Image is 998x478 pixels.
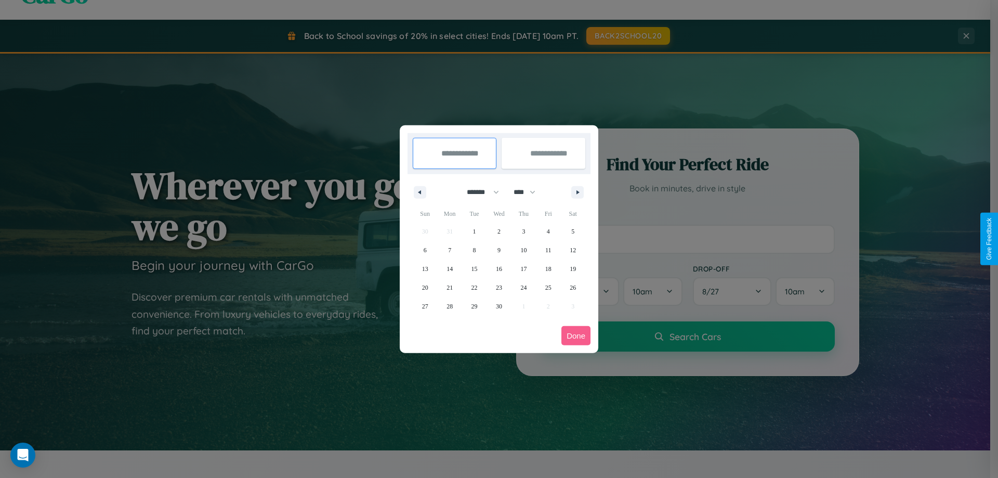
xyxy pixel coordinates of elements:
button: 1 [462,222,487,241]
span: 22 [471,278,478,297]
button: 2 [487,222,511,241]
button: 21 [437,278,462,297]
button: 30 [487,297,511,316]
button: 15 [462,260,487,278]
button: 13 [413,260,437,278]
button: 25 [536,278,560,297]
span: 15 [471,260,478,278]
span: 11 [545,241,551,260]
span: 29 [471,297,478,316]
button: 10 [511,241,536,260]
span: Fri [536,205,560,222]
span: 30 [496,297,502,316]
button: 26 [561,278,585,297]
button: 6 [413,241,437,260]
span: 24 [520,278,527,297]
span: 6 [424,241,427,260]
button: 16 [487,260,511,278]
span: Sat [561,205,585,222]
span: 8 [473,241,476,260]
button: 5 [561,222,585,241]
span: 18 [545,260,551,278]
span: 23 [496,278,502,297]
span: Thu [511,205,536,222]
span: Wed [487,205,511,222]
span: 12 [570,241,576,260]
span: 19 [570,260,576,278]
span: 10 [520,241,527,260]
span: 5 [571,222,574,241]
button: 19 [561,260,585,278]
span: 20 [422,278,428,297]
span: 3 [522,222,525,241]
span: Sun [413,205,437,222]
span: 9 [497,241,501,260]
span: Mon [437,205,462,222]
button: 8 [462,241,487,260]
button: 4 [536,222,560,241]
button: 17 [511,260,536,278]
button: 29 [462,297,487,316]
button: 22 [462,278,487,297]
span: 1 [473,222,476,241]
button: 20 [413,278,437,297]
span: Tue [462,205,487,222]
span: 26 [570,278,576,297]
span: 28 [447,297,453,316]
button: 11 [536,241,560,260]
div: Give Feedback [986,218,993,260]
button: 28 [437,297,462,316]
span: 27 [422,297,428,316]
button: 9 [487,241,511,260]
div: Open Intercom Messenger [10,443,35,468]
button: 23 [487,278,511,297]
button: 18 [536,260,560,278]
span: 14 [447,260,453,278]
span: 21 [447,278,453,297]
span: 16 [496,260,502,278]
button: 27 [413,297,437,316]
span: 4 [547,222,550,241]
span: 7 [448,241,451,260]
button: 12 [561,241,585,260]
span: 25 [545,278,551,297]
span: 2 [497,222,501,241]
span: 13 [422,260,428,278]
button: 3 [511,222,536,241]
button: 7 [437,241,462,260]
button: Done [561,326,590,345]
button: 24 [511,278,536,297]
button: 14 [437,260,462,278]
span: 17 [520,260,527,278]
